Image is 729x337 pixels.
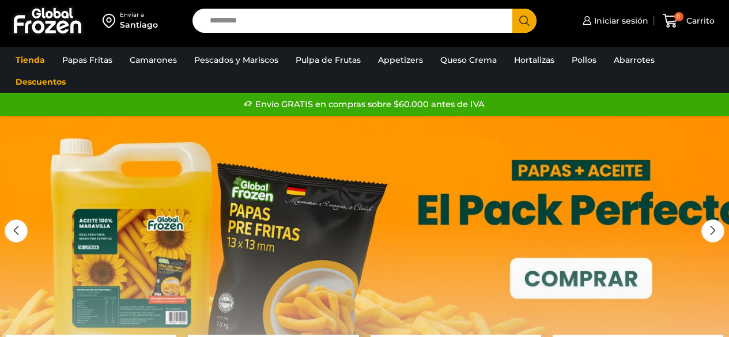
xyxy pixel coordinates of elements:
a: Iniciar sesión [580,9,648,32]
a: Pollos [566,49,602,71]
span: 0 [674,12,683,21]
a: 0 Carrito [660,7,717,35]
span: Iniciar sesión [591,15,648,26]
a: Hortalizas [508,49,560,71]
div: Santiago [120,19,158,31]
a: Pulpa de Frutas [290,49,367,71]
a: Pescados y Mariscos [188,49,284,71]
a: Camarones [124,49,183,71]
button: Search button [512,9,537,33]
a: Tienda [10,49,51,71]
a: Appetizers [372,49,429,71]
a: Descuentos [10,71,71,93]
a: Queso Crema [435,49,503,71]
span: Carrito [683,15,715,26]
a: Papas Fritas [56,49,118,71]
a: Abarrotes [608,49,660,71]
div: Enviar a [120,11,158,19]
img: address-field-icon.svg [103,11,120,31]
